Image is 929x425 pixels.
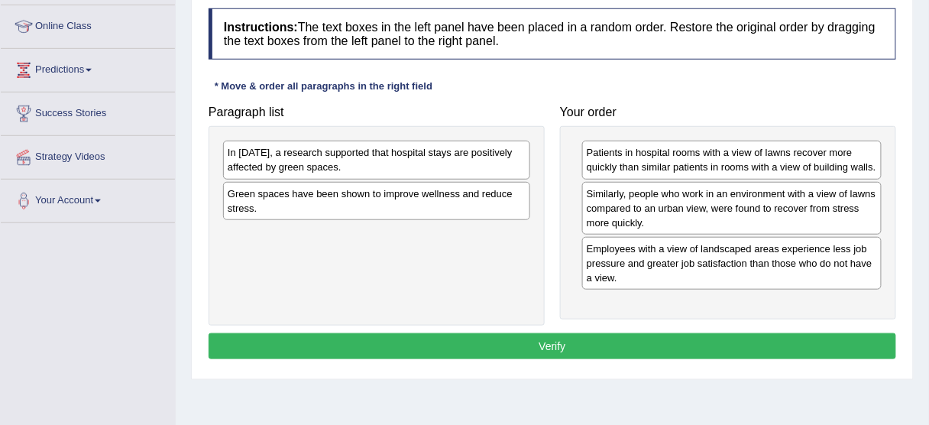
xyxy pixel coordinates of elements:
[582,182,882,235] div: Similarly, people who work in an environment with a view of lawns compared to an urban view, were...
[209,8,896,60] h4: The text boxes in the left panel have been placed in a random order. Restore the original order b...
[209,105,545,119] h4: Paragraph list
[223,141,530,179] div: In [DATE], a research supported that hospital stays are positively affected by green spaces.
[223,182,530,220] div: Green spaces have been shown to improve wellness and reduce stress.
[224,21,298,34] b: Instructions:
[1,92,175,131] a: Success Stories
[1,180,175,218] a: Your Account
[209,79,439,93] div: * Move & order all paragraphs in the right field
[582,141,882,179] div: Patients in hospital rooms with a view of lawns recover more quickly than similar patients in roo...
[1,49,175,87] a: Predictions
[582,237,882,290] div: Employees with a view of landscaped areas experience less job pressure and greater job satisfacti...
[209,333,896,359] button: Verify
[1,136,175,174] a: Strategy Videos
[1,5,175,44] a: Online Class
[560,105,896,119] h4: Your order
